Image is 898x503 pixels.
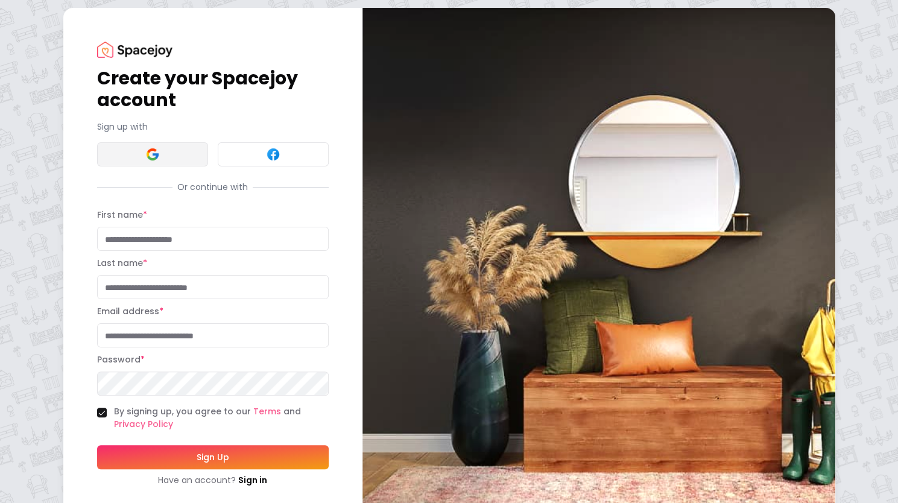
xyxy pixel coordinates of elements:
[238,474,267,486] a: Sign in
[97,257,147,269] label: Last name
[172,181,253,193] span: Or continue with
[97,445,329,469] button: Sign Up
[145,147,160,162] img: Google signin
[114,418,173,430] a: Privacy Policy
[114,405,329,431] label: By signing up, you agree to our and
[97,305,163,317] label: Email address
[97,68,329,111] h1: Create your Spacejoy account
[266,147,280,162] img: Facebook signin
[253,405,281,417] a: Terms
[97,121,329,133] p: Sign up with
[97,42,172,58] img: Spacejoy Logo
[97,353,145,365] label: Password
[97,474,329,486] div: Have an account?
[97,209,147,221] label: First name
